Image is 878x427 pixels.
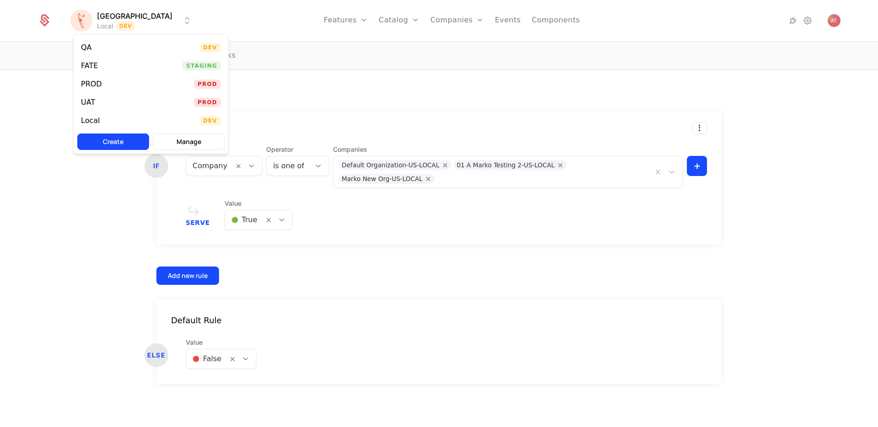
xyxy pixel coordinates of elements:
button: Create [77,133,149,150]
span: Dev [199,43,221,52]
span: Dev [199,116,221,125]
div: Local [81,117,100,124]
div: UAT [81,99,95,106]
div: FATE [81,62,98,69]
div: PROD [81,80,102,88]
span: Prod [194,80,221,89]
span: Prod [194,98,221,107]
button: Manage [153,133,225,150]
div: Select environment [73,34,229,154]
span: Staging [182,61,221,70]
div: QA [81,44,92,51]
